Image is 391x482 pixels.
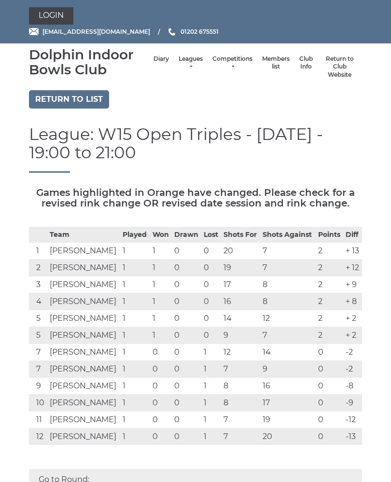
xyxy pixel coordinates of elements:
td: 1 [120,243,150,260]
td: 0 [172,310,201,327]
td: 1 [150,327,172,344]
td: 7 [260,327,316,344]
td: [PERSON_NAME] [47,412,121,428]
td: 1 [201,395,221,412]
th: Played [120,227,150,243]
td: 0 [316,361,343,378]
td: 0 [201,260,221,276]
a: Competitions [212,55,252,71]
td: + 2 [343,327,362,344]
td: 14 [221,310,260,327]
th: Lost [201,227,221,243]
td: 1 [150,243,172,260]
td: 1 [201,344,221,361]
td: 7 [29,344,47,361]
td: 8 [260,293,316,310]
td: 0 [172,395,201,412]
td: 2 [29,260,47,276]
td: 1 [201,428,221,445]
a: Login [29,7,73,25]
td: 1 [120,378,150,395]
td: 0 [201,327,221,344]
td: 20 [260,428,316,445]
td: 2 [316,243,343,260]
td: 16 [260,378,316,395]
td: 0 [150,395,172,412]
td: 0 [172,428,201,445]
td: 0 [172,344,201,361]
td: 0 [316,344,343,361]
td: 1 [29,243,47,260]
td: 0 [150,344,172,361]
th: Shots For [221,227,260,243]
h1: League: W15 Open Triples - [DATE] - 19:00 to 21:00 [29,125,362,173]
td: + 8 [343,293,362,310]
td: [PERSON_NAME] [47,378,121,395]
td: 11 [29,412,47,428]
span: [EMAIL_ADDRESS][DOMAIN_NAME] [42,28,150,35]
td: 12 [221,344,260,361]
td: 1 [201,361,221,378]
td: 1 [150,276,172,293]
th: Diff [343,227,362,243]
td: 8 [260,276,316,293]
td: 9 [29,378,47,395]
td: 1 [201,378,221,395]
td: 2 [316,293,343,310]
td: 1 [150,260,172,276]
td: 1 [120,293,150,310]
td: -8 [343,378,362,395]
td: -2 [343,361,362,378]
td: 19 [260,412,316,428]
a: Members list [262,55,290,71]
td: 20 [221,243,260,260]
td: 0 [316,395,343,412]
td: -12 [343,412,362,428]
td: 2 [316,327,343,344]
td: 0 [150,428,172,445]
td: 2 [316,310,343,327]
td: [PERSON_NAME] [47,428,121,445]
td: 3 [29,276,47,293]
td: 1 [120,344,150,361]
td: + 2 [343,310,362,327]
td: [PERSON_NAME] [47,310,121,327]
td: 1 [120,260,150,276]
td: 10 [29,395,47,412]
td: 7 [221,412,260,428]
td: [PERSON_NAME] [47,293,121,310]
a: Email [EMAIL_ADDRESS][DOMAIN_NAME] [29,27,150,36]
td: 0 [172,276,201,293]
td: 4 [29,293,47,310]
th: Shots Against [260,227,316,243]
a: Return to Club Website [322,55,357,79]
td: 2 [316,276,343,293]
th: Points [316,227,343,243]
td: 0 [316,412,343,428]
a: Return to list [29,90,109,109]
td: 0 [172,412,201,428]
td: 1 [120,327,150,344]
td: 1 [150,310,172,327]
td: [PERSON_NAME] [47,361,121,378]
div: Dolphin Indoor Bowls Club [29,47,149,77]
td: 0 [172,327,201,344]
td: [PERSON_NAME] [47,260,121,276]
td: [PERSON_NAME] [47,395,121,412]
td: 0 [172,260,201,276]
td: 17 [221,276,260,293]
img: Phone us [168,28,175,36]
td: 16 [221,293,260,310]
a: Diary [154,55,169,63]
td: [PERSON_NAME] [47,327,121,344]
td: [PERSON_NAME] [47,344,121,361]
td: 7 [260,243,316,260]
td: 7 [29,361,47,378]
td: 1 [120,428,150,445]
td: 9 [260,361,316,378]
td: 0 [201,310,221,327]
td: [PERSON_NAME] [47,276,121,293]
span: 01202 675551 [181,28,219,35]
td: 12 [29,428,47,445]
th: Team [47,227,121,243]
